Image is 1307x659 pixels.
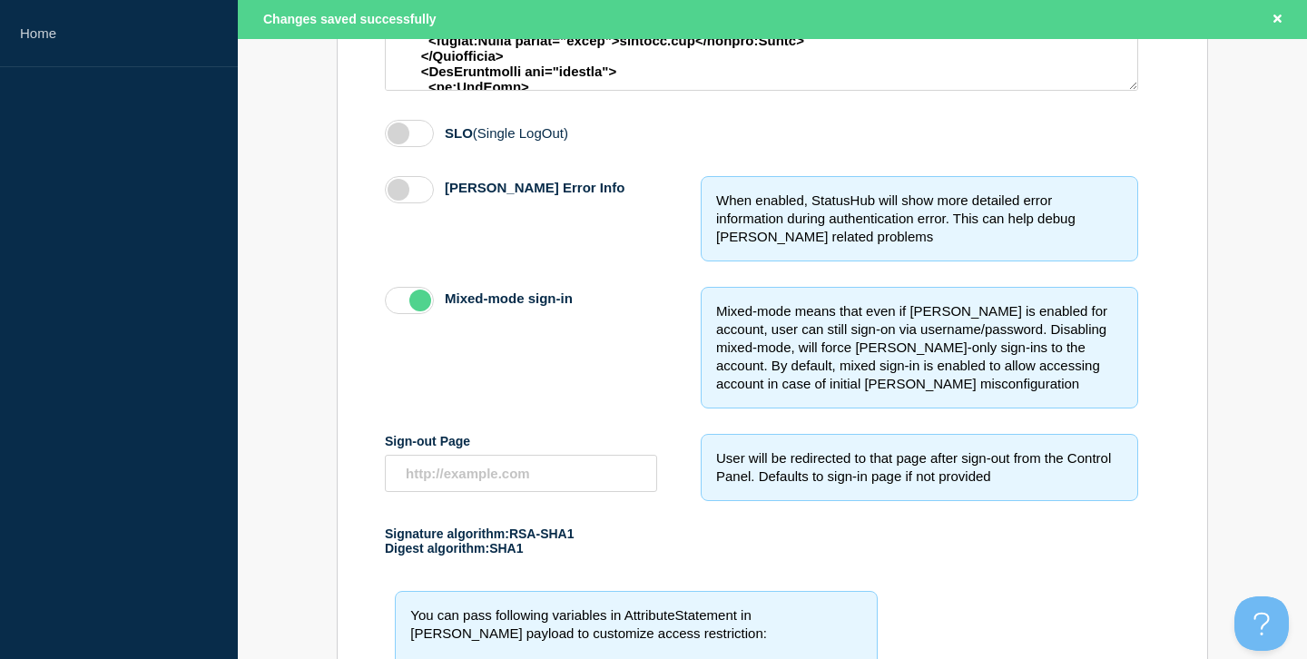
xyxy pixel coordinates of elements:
[445,125,568,141] label: SLO
[701,434,1138,501] div: User will be redirected to that page after sign-out from the Control Panel. Defaults to sign-in p...
[1234,596,1289,651] iframe: Help Scout Beacon - Open
[489,541,523,556] span: SHA1
[701,176,1138,261] div: When enabled, StatusHub will show more detailed error information during authentication error. Th...
[1266,9,1289,30] button: Close banner
[263,12,437,26] span: Changes saved successfully
[473,125,568,141] span: (Single LogOut)
[445,180,624,203] label: [PERSON_NAME] Error Info
[509,526,575,541] span: RSA-SHA1
[385,541,1138,556] p: Digest algorithm:
[385,526,1138,541] p: Signature algorithm:
[445,290,573,314] label: Mixed-mode sign-in
[385,434,657,448] div: Sign-out Page
[385,455,657,492] input: Sign-out Page
[701,287,1138,408] div: Mixed-mode means that even if [PERSON_NAME] is enabled for account, user can still sign-on via us...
